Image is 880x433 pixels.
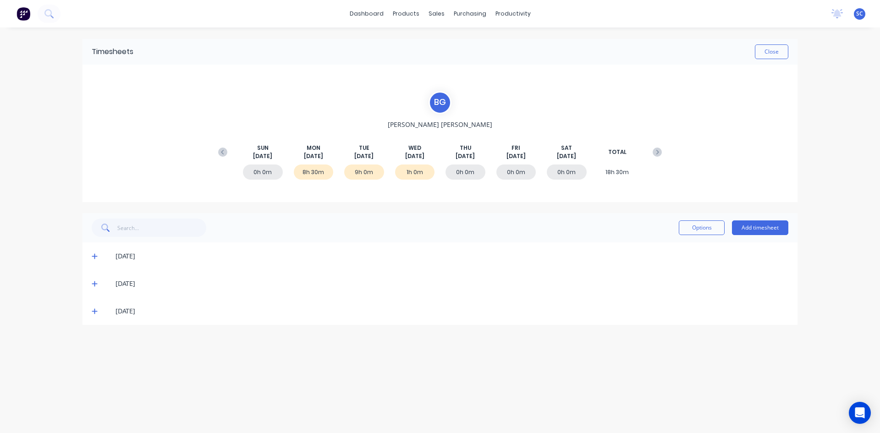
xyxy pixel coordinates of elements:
span: [DATE] [253,152,272,160]
div: 8h 30m [294,164,334,180]
img: Factory [16,7,30,21]
span: SC [856,10,863,18]
div: Timesheets [92,46,133,57]
div: purchasing [449,7,491,21]
span: [DATE] [405,152,424,160]
span: SUN [257,144,269,152]
span: [PERSON_NAME] [PERSON_NAME] [388,120,492,129]
span: [DATE] [354,152,374,160]
div: 0h 0m [445,164,485,180]
div: 9h 0m [344,164,384,180]
div: sales [424,7,449,21]
span: TUE [359,144,369,152]
span: SAT [561,144,572,152]
span: MON [307,144,320,152]
input: Search... [117,219,207,237]
span: [DATE] [557,152,576,160]
div: [DATE] [115,251,788,261]
div: [DATE] [115,306,788,316]
div: productivity [491,7,535,21]
a: dashboard [345,7,388,21]
span: [DATE] [506,152,526,160]
span: [DATE] [304,152,323,160]
div: 1h 0m [395,164,435,180]
div: 18h 30m [598,164,638,180]
button: Close [755,44,788,59]
div: Open Intercom Messenger [849,402,871,424]
div: [DATE] [115,279,788,289]
button: Add timesheet [732,220,788,235]
button: Options [679,220,725,235]
div: 0h 0m [496,164,536,180]
div: products [388,7,424,21]
div: 0h 0m [547,164,587,180]
div: B G [429,91,451,114]
span: [DATE] [456,152,475,160]
span: THU [460,144,471,152]
span: TOTAL [608,148,627,156]
div: 0h 0m [243,164,283,180]
span: FRI [511,144,520,152]
span: WED [408,144,421,152]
